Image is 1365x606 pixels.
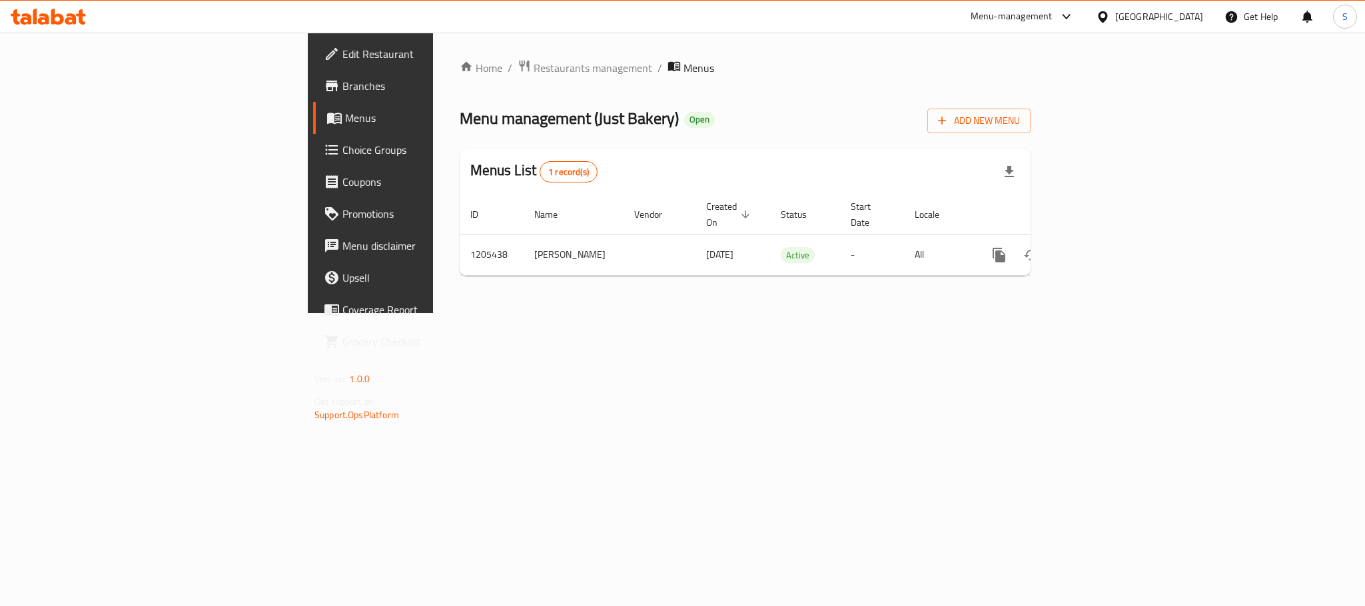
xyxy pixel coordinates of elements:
[342,334,525,350] span: Grocery Checklist
[658,60,662,76] li: /
[781,247,815,263] div: Active
[470,160,598,182] h2: Menus List
[973,194,1122,235] th: Actions
[470,206,496,222] span: ID
[313,262,536,294] a: Upsell
[460,194,1122,276] table: enhanced table
[313,38,536,70] a: Edit Restaurant
[314,370,347,388] span: Version:
[706,198,754,230] span: Created On
[971,9,1053,25] div: Menu-management
[915,206,957,222] span: Locale
[460,59,1031,77] nav: breadcrumb
[313,198,536,230] a: Promotions
[313,102,536,134] a: Menus
[1342,9,1348,24] span: S
[851,198,888,230] span: Start Date
[524,234,624,275] td: [PERSON_NAME]
[684,112,715,128] div: Open
[534,60,652,76] span: Restaurants management
[313,134,536,166] a: Choice Groups
[314,406,399,424] a: Support.OpsPlatform
[460,103,679,133] span: Menu management ( Just Bakery )
[983,239,1015,271] button: more
[634,206,680,222] span: Vendor
[342,142,525,158] span: Choice Groups
[349,370,370,388] span: 1.0.0
[993,156,1025,188] div: Export file
[314,393,376,410] span: Get support on:
[342,302,525,318] span: Coverage Report
[1115,9,1203,24] div: [GEOGRAPHIC_DATA]
[342,270,525,286] span: Upsell
[313,70,536,102] a: Branches
[840,234,904,275] td: -
[342,46,525,62] span: Edit Restaurant
[342,174,525,190] span: Coupons
[938,113,1020,129] span: Add New Menu
[540,166,597,178] span: 1 record(s)
[342,78,525,94] span: Branches
[534,206,575,222] span: Name
[1015,239,1047,271] button: Change Status
[313,166,536,198] a: Coupons
[904,234,973,275] td: All
[706,246,733,263] span: [DATE]
[313,294,536,326] a: Coverage Report
[540,161,598,182] div: Total records count
[781,206,824,222] span: Status
[683,60,714,76] span: Menus
[684,114,715,125] span: Open
[342,238,525,254] span: Menu disclaimer
[781,248,815,263] span: Active
[518,59,652,77] a: Restaurants management
[345,110,525,126] span: Menus
[313,230,536,262] a: Menu disclaimer
[927,109,1031,133] button: Add New Menu
[313,326,536,358] a: Grocery Checklist
[342,206,525,222] span: Promotions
